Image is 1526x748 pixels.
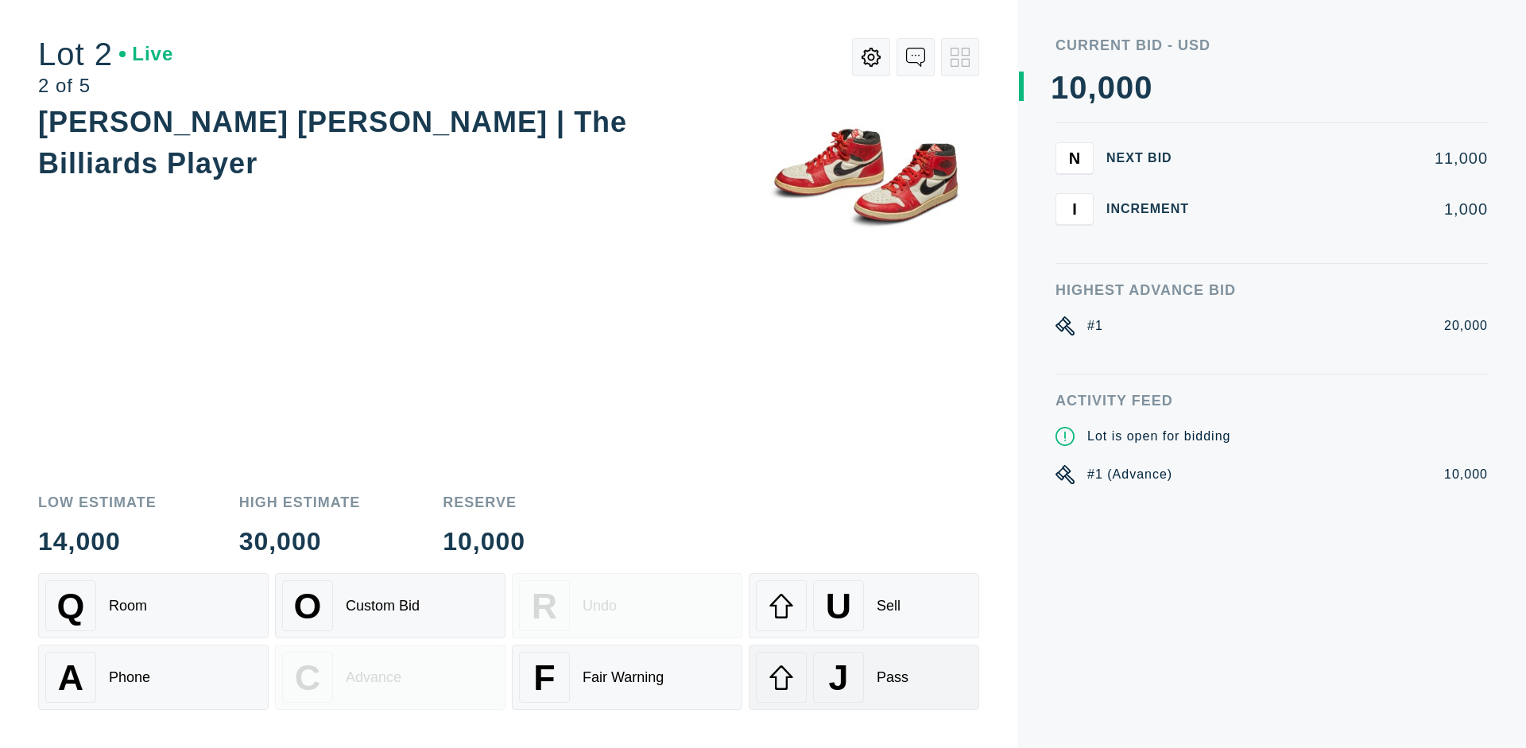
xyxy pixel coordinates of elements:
[119,45,173,64] div: Live
[533,657,555,698] span: F
[1116,72,1134,103] div: 0
[346,598,420,614] div: Custom Bid
[512,645,742,710] button: FFair Warning
[1051,72,1069,103] div: 1
[1214,201,1488,217] div: 1,000
[109,669,150,686] div: Phone
[38,573,269,638] button: QRoom
[38,76,173,95] div: 2 of 5
[38,495,157,510] div: Low Estimate
[749,573,979,638] button: USell
[512,573,742,638] button: RUndo
[1098,72,1116,103] div: 0
[583,669,664,686] div: Fair Warning
[1055,193,1094,225] button: I
[1106,152,1202,165] div: Next Bid
[1444,316,1488,335] div: 20,000
[58,657,83,698] span: A
[443,529,525,554] div: 10,000
[1069,72,1087,103] div: 0
[532,586,557,626] span: R
[38,529,157,554] div: 14,000
[275,645,505,710] button: CAdvance
[749,645,979,710] button: JPass
[877,669,908,686] div: Pass
[443,495,525,510] div: Reserve
[1055,393,1488,408] div: Activity Feed
[346,669,401,686] div: Advance
[1055,142,1094,174] button: N
[1444,465,1488,484] div: 10,000
[1087,427,1230,446] div: Lot is open for bidding
[275,573,505,638] button: OCustom Bid
[295,657,320,698] span: C
[1087,316,1103,335] div: #1
[239,529,361,554] div: 30,000
[1214,150,1488,166] div: 11,000
[1106,203,1202,215] div: Increment
[1134,72,1152,103] div: 0
[583,598,617,614] div: Undo
[38,645,269,710] button: APhone
[294,586,322,626] span: O
[1088,72,1098,390] div: ,
[1072,200,1077,218] span: I
[109,598,147,614] div: Room
[1055,38,1488,52] div: Current Bid - USD
[57,586,85,626] span: Q
[1069,149,1080,167] span: N
[239,495,361,510] div: High Estimate
[38,106,627,180] div: [PERSON_NAME] [PERSON_NAME] | The Billiards Player
[828,657,848,698] span: J
[877,598,900,614] div: Sell
[1055,283,1488,297] div: Highest Advance Bid
[1087,465,1172,484] div: #1 (Advance)
[826,586,851,626] span: U
[38,38,173,70] div: Lot 2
